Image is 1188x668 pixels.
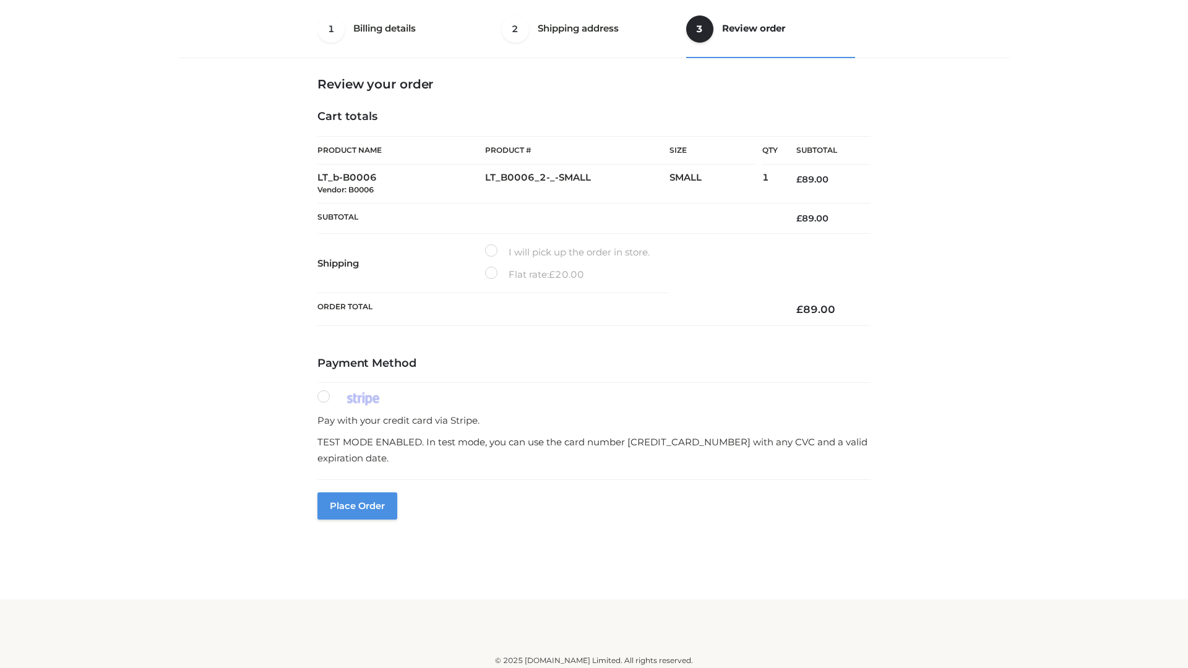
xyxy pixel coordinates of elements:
span: £ [549,268,555,280]
th: Subtotal [778,137,871,165]
p: Pay with your credit card via Stripe. [317,413,871,429]
h4: Cart totals [317,110,871,124]
td: SMALL [669,165,762,203]
th: Size [669,137,756,165]
small: Vendor: B0006 [317,185,374,194]
bdi: 89.00 [796,174,829,185]
th: Product # [485,136,669,165]
span: £ [796,174,802,185]
label: I will pick up the order in store. [485,244,650,260]
p: TEST MODE ENABLED. In test mode, you can use the card number [CREDIT_CARD_NUMBER] with any CVC an... [317,434,871,466]
div: © 2025 [DOMAIN_NAME] Limited. All rights reserved. [184,654,1004,667]
td: LT_b-B0006 [317,165,485,203]
td: LT_B0006_2-_-SMALL [485,165,669,203]
span: £ [796,213,802,224]
th: Subtotal [317,203,778,233]
th: Qty [762,136,778,165]
td: 1 [762,165,778,203]
bdi: 89.00 [796,303,835,315]
th: Shipping [317,234,485,293]
label: Flat rate: [485,267,584,283]
bdi: 89.00 [796,213,829,224]
button: Place order [317,492,397,520]
h3: Review your order [317,77,871,92]
bdi: 20.00 [549,268,584,280]
span: £ [796,303,803,315]
th: Order Total [317,293,778,326]
th: Product Name [317,136,485,165]
h4: Payment Method [317,357,871,370]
